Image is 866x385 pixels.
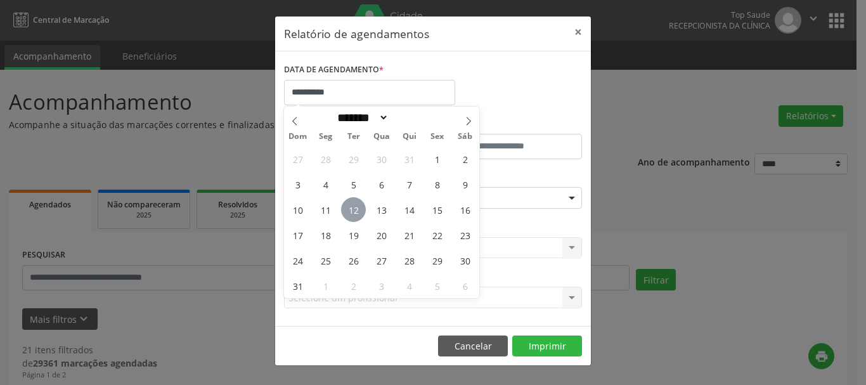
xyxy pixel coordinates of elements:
span: Seg [312,133,340,141]
span: Agosto 31, 2025 [285,273,310,298]
span: Julho 28, 2025 [313,147,338,171]
span: Agosto 6, 2025 [369,172,394,197]
span: Agosto 29, 2025 [425,248,449,273]
span: Agosto 19, 2025 [341,223,366,247]
span: Agosto 27, 2025 [369,248,394,273]
span: Agosto 25, 2025 [313,248,338,273]
span: Agosto 17, 2025 [285,223,310,247]
span: Setembro 3, 2025 [369,273,394,298]
span: Agosto 10, 2025 [285,197,310,222]
span: Agosto 11, 2025 [313,197,338,222]
span: Agosto 12, 2025 [341,197,366,222]
span: Julho 30, 2025 [369,147,394,171]
span: Setembro 1, 2025 [313,273,338,298]
span: Agosto 2, 2025 [453,147,477,171]
span: Agosto 14, 2025 [397,197,422,222]
span: Agosto 15, 2025 [425,197,449,222]
span: Setembro 2, 2025 [341,273,366,298]
button: Imprimir [512,336,582,357]
span: Agosto 7, 2025 [397,172,422,197]
button: Cancelar [438,336,508,357]
span: Agosto 30, 2025 [453,248,477,273]
span: Qua [368,133,396,141]
span: Agosto 28, 2025 [397,248,422,273]
span: Qui [396,133,423,141]
span: Agosto 21, 2025 [397,223,422,247]
span: Agosto 16, 2025 [453,197,477,222]
span: Agosto 13, 2025 [369,197,394,222]
span: Agosto 18, 2025 [313,223,338,247]
span: Agosto 23, 2025 [453,223,477,247]
span: Agosto 5, 2025 [341,172,366,197]
span: Agosto 8, 2025 [425,172,449,197]
span: Agosto 22, 2025 [425,223,449,247]
span: Ter [340,133,368,141]
span: Agosto 1, 2025 [425,147,449,171]
h5: Relatório de agendamentos [284,25,429,42]
span: Julho 27, 2025 [285,147,310,171]
span: Setembro 5, 2025 [425,273,449,298]
span: Agosto 20, 2025 [369,223,394,247]
span: Agosto 9, 2025 [453,172,477,197]
button: Close [565,16,591,48]
span: Dom [284,133,312,141]
span: Agosto 4, 2025 [313,172,338,197]
span: Agosto 24, 2025 [285,248,310,273]
select: Month [333,111,389,124]
span: Setembro 4, 2025 [397,273,422,298]
span: Julho 29, 2025 [341,147,366,171]
span: Setembro 6, 2025 [453,273,477,298]
label: ATÉ [436,114,582,134]
label: DATA DE AGENDAMENTO [284,60,384,80]
span: Agosto 26, 2025 [341,248,366,273]
span: Sáb [451,133,479,141]
span: Sex [423,133,451,141]
input: Year [389,111,430,124]
span: Julho 31, 2025 [397,147,422,171]
span: Agosto 3, 2025 [285,172,310,197]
